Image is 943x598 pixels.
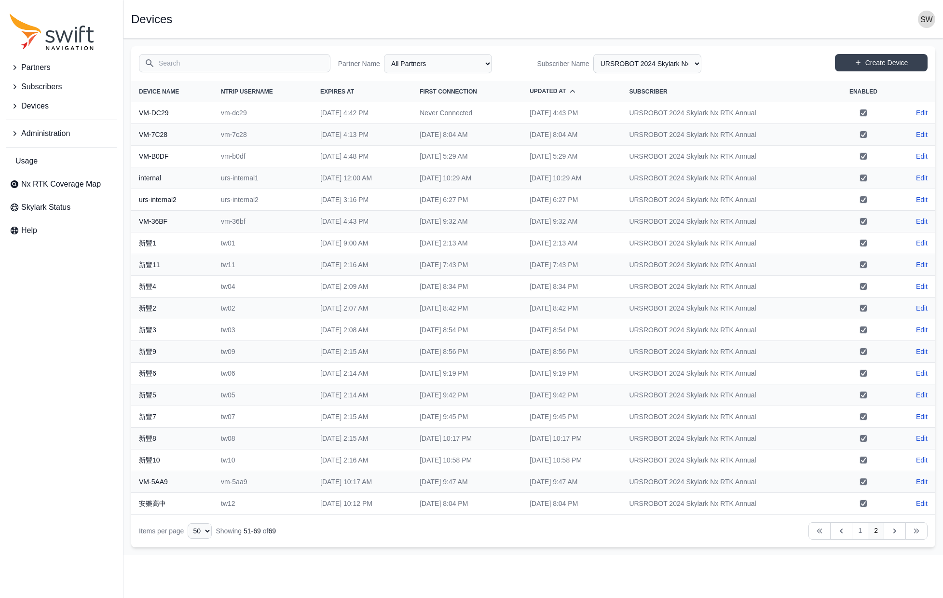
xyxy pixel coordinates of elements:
[621,363,831,384] td: URSROBOT 2024 Skylark Nx RTK Annual
[313,341,412,363] td: [DATE] 2:15 AM
[522,211,621,232] td: [DATE] 9:32 AM
[313,167,412,189] td: [DATE] 12:00 AM
[420,88,477,95] span: First Connection
[522,102,621,124] td: [DATE] 4:43 PM
[916,260,928,270] a: Edit
[213,406,313,428] td: tw07
[621,276,831,298] td: URSROBOT 2024 Skylark Nx RTK Annual
[313,254,412,276] td: [DATE] 2:16 AM
[213,384,313,406] td: tw05
[313,298,412,319] td: [DATE] 2:07 AM
[916,347,928,356] a: Edit
[131,471,213,493] th: VM-5AA9
[213,493,313,515] td: tw12
[6,77,117,96] button: Subscribers
[522,471,621,493] td: [DATE] 9:47 AM
[131,298,213,319] th: 新豐2
[21,128,70,139] span: Administration
[131,515,935,547] nav: Table navigation
[621,211,831,232] td: URSROBOT 2024 Skylark Nx RTK Annual
[213,146,313,167] td: vm-b0df
[313,319,412,341] td: [DATE] 2:08 AM
[916,195,928,204] a: Edit
[6,198,117,217] a: Skylark Status
[131,319,213,341] th: 新豐3
[131,81,213,102] th: Device Name
[621,341,831,363] td: URSROBOT 2024 Skylark Nx RTK Annual
[313,146,412,167] td: [DATE] 4:48 PM
[15,155,38,167] span: Usage
[213,254,313,276] td: tw11
[320,88,354,95] span: Expires At
[621,189,831,211] td: URSROBOT 2024 Skylark Nx RTK Annual
[131,146,213,167] th: VM-B0DF
[213,102,313,124] td: vm-dc29
[412,363,522,384] td: [DATE] 9:19 PM
[131,341,213,363] th: 新豐9
[412,211,522,232] td: [DATE] 9:32 AM
[621,167,831,189] td: URSROBOT 2024 Skylark Nx RTK Annual
[21,202,70,213] span: Skylark Status
[213,449,313,471] td: tw10
[213,471,313,493] td: vm-5aa9
[21,178,101,190] span: Nx RTK Coverage Map
[131,232,213,254] th: 新豐1
[213,363,313,384] td: tw06
[6,151,117,171] a: Usage
[244,527,261,535] span: 51 - 69
[131,406,213,428] th: 新豐7
[852,522,868,540] a: 1
[916,368,928,378] a: Edit
[139,527,184,535] span: Items per page
[131,254,213,276] th: 新豐11
[621,254,831,276] td: URSROBOT 2024 Skylark Nx RTK Annual
[313,406,412,428] td: [DATE] 2:15 AM
[412,124,522,146] td: [DATE] 8:04 AM
[131,124,213,146] th: VM-7C28
[522,146,621,167] td: [DATE] 5:29 AM
[131,14,172,25] h1: Devices
[313,471,412,493] td: [DATE] 10:17 AM
[313,449,412,471] td: [DATE] 2:16 AM
[131,189,213,211] th: urs-internal2
[522,493,621,515] td: [DATE] 8:04 PM
[916,151,928,161] a: Edit
[621,232,831,254] td: URSROBOT 2024 Skylark Nx RTK Annual
[522,319,621,341] td: [DATE] 8:54 PM
[313,189,412,211] td: [DATE] 3:16 PM
[412,232,522,254] td: [DATE] 2:13 AM
[916,217,928,226] a: Edit
[338,59,380,68] label: Partner Name
[213,124,313,146] td: vm-7c28
[412,319,522,341] td: [DATE] 8:54 PM
[522,232,621,254] td: [DATE] 2:13 AM
[131,428,213,449] th: 新豐8
[621,298,831,319] td: URSROBOT 2024 Skylark Nx RTK Annual
[313,276,412,298] td: [DATE] 2:09 AM
[412,276,522,298] td: [DATE] 8:34 PM
[522,449,621,471] td: [DATE] 10:58 PM
[621,319,831,341] td: URSROBOT 2024 Skylark Nx RTK Annual
[268,527,276,535] span: 69
[412,146,522,167] td: [DATE] 5:29 AM
[131,276,213,298] th: 新豐4
[621,81,831,102] th: Subscriber
[621,449,831,471] td: URSROBOT 2024 Skylark Nx RTK Annual
[131,384,213,406] th: 新豐5
[916,499,928,508] a: Edit
[213,341,313,363] td: tw09
[131,449,213,471] th: 新豐10
[131,102,213,124] th: VM-DC29
[131,493,213,515] th: 安樂高中
[213,189,313,211] td: urs-internal2
[916,412,928,421] a: Edit
[313,493,412,515] td: [DATE] 10:12 PM
[593,54,701,73] select: Subscriber
[835,54,928,71] a: Create Device
[412,102,522,124] td: Never Connected
[916,390,928,400] a: Edit
[412,341,522,363] td: [DATE] 8:56 PM
[916,130,928,139] a: Edit
[313,384,412,406] td: [DATE] 2:14 AM
[916,325,928,335] a: Edit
